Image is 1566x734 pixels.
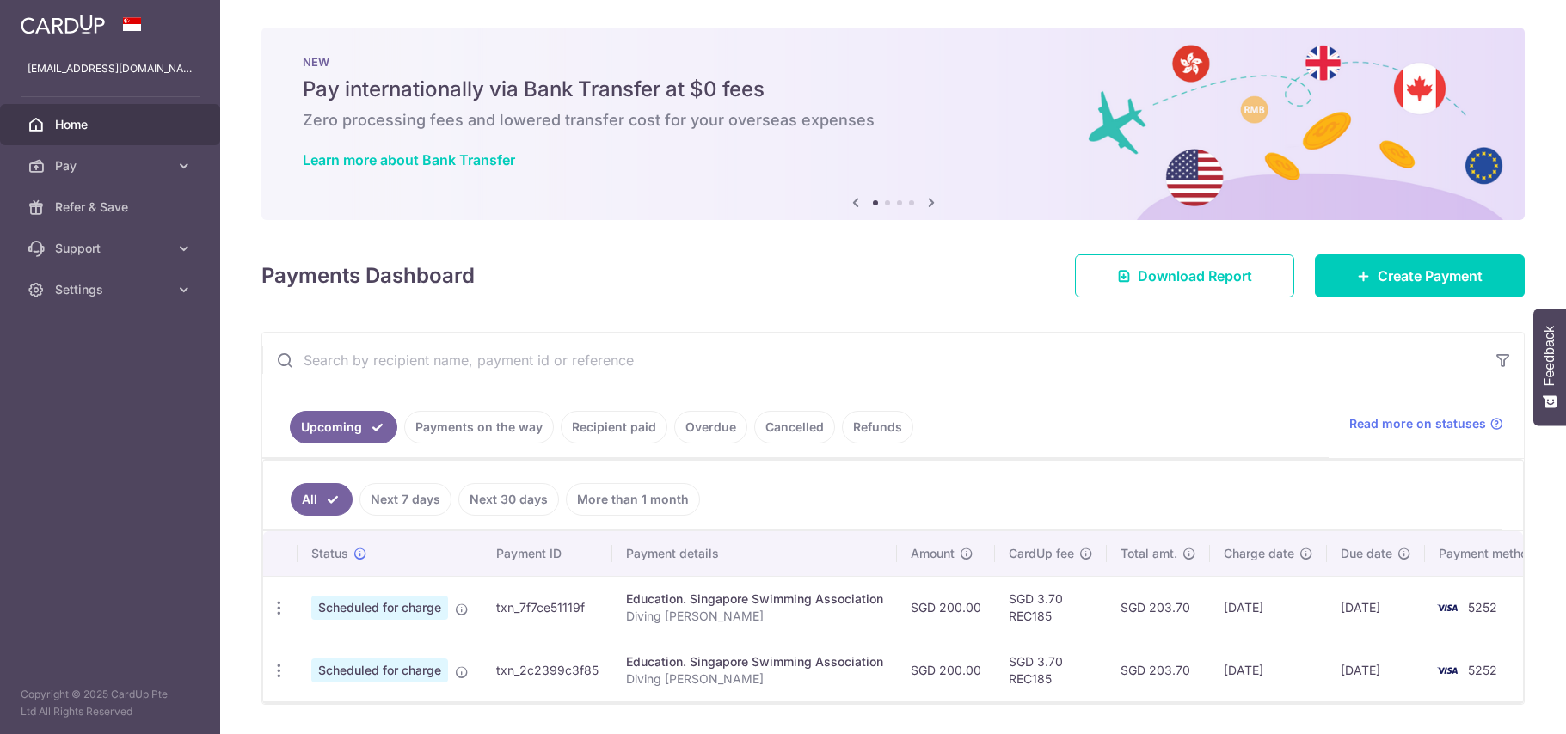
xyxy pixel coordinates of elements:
th: Payment ID [482,531,612,576]
span: Settings [55,281,169,298]
span: Due date [1341,545,1392,562]
span: Refer & Save [55,199,169,216]
span: Scheduled for charge [311,658,448,682]
button: Feedback - Show survey [1533,309,1566,425]
a: Cancelled [754,411,835,443]
td: SGD 3.70 REC185 [995,576,1107,639]
img: Bank Card [1430,660,1465,681]
span: Scheduled for charge [311,596,448,620]
a: Recipient paid [561,411,667,443]
td: SGD 200.00 [897,576,995,639]
img: Bank Card [1430,597,1465,618]
th: Payment method [1425,531,1556,576]
div: Education. Singapore Swimming Association [626,590,883,608]
p: Diving [PERSON_NAME] [626,608,883,625]
td: [DATE] [1327,576,1425,639]
a: Download Report [1075,254,1294,297]
span: Pay [55,157,169,174]
p: [EMAIL_ADDRESS][DOMAIN_NAME] [28,60,193,77]
span: Download Report [1138,266,1252,286]
iframe: Opens a widget where you can find more information [1456,682,1549,725]
td: SGD 200.00 [897,639,995,701]
p: NEW [303,55,1483,69]
a: Payments on the way [404,411,554,443]
a: Refunds [842,411,913,443]
td: SGD 203.70 [1107,576,1210,639]
span: 5252 [1468,663,1497,677]
span: Create Payment [1378,266,1483,286]
h5: Pay internationally via Bank Transfer at $0 fees [303,76,1483,103]
a: Upcoming [290,411,397,443]
input: Search by recipient name, payment id or reference [262,333,1483,388]
img: Bank transfer banner [261,28,1525,220]
span: Status [311,545,348,562]
td: SGD 3.70 REC185 [995,639,1107,701]
td: [DATE] [1327,639,1425,701]
span: Support [55,240,169,257]
a: More than 1 month [566,483,700,516]
a: Next 30 days [458,483,559,516]
span: Read more on statuses [1349,415,1486,432]
span: 5252 [1468,600,1497,615]
p: Diving [PERSON_NAME] [626,670,883,688]
td: [DATE] [1210,639,1327,701]
img: CardUp [21,14,105,34]
span: Total amt. [1121,545,1177,562]
span: Charge date [1224,545,1294,562]
h6: Zero processing fees and lowered transfer cost for your overseas expenses [303,110,1483,131]
td: SGD 203.70 [1107,639,1210,701]
span: CardUp fee [1009,545,1074,562]
h4: Payments Dashboard [261,260,475,291]
td: txn_7f7ce51119f [482,576,612,639]
a: Create Payment [1315,254,1525,297]
th: Payment details [612,531,897,576]
td: [DATE] [1210,576,1327,639]
span: Feedback [1542,326,1557,386]
a: Overdue [674,411,747,443]
div: Education. Singapore Swimming Association [626,653,883,670]
a: Read more on statuses [1349,415,1503,432]
a: All [291,483,353,516]
a: Learn more about Bank Transfer [303,151,515,168]
a: Next 7 days [359,483,451,516]
span: Home [55,116,169,133]
td: txn_2c2399c3f85 [482,639,612,701]
span: Amount [911,545,955,562]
